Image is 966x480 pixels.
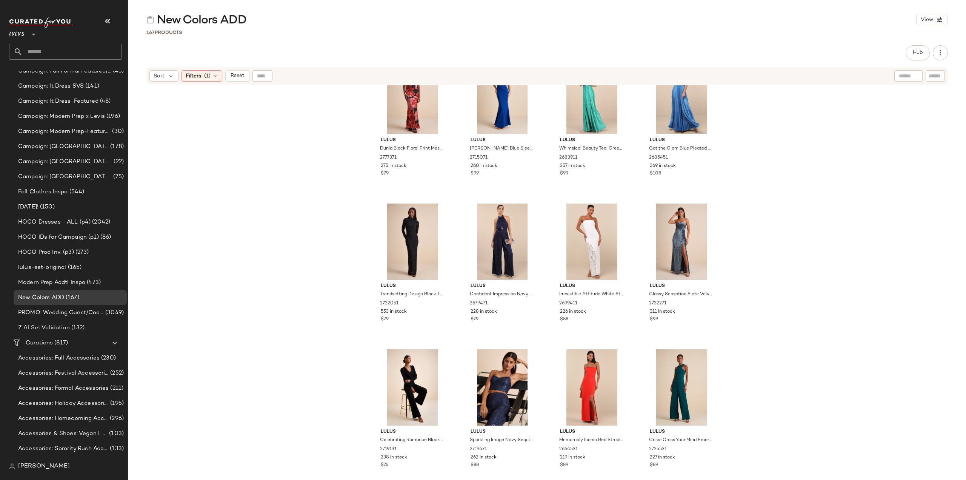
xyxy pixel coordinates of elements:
span: 167 [146,30,155,35]
span: Sort [154,72,165,80]
span: 2679471 [470,300,488,307]
span: (3049) [104,309,124,317]
button: Reset [225,70,249,82]
span: Got the Glam Blue Pleated Cutout Maxi Dress [649,145,713,152]
span: (195) [109,399,124,408]
span: Accessories & Shoes: Vegan Leather [18,429,108,438]
span: 2685451 [649,154,668,161]
span: Campaign: [GEOGRAPHIC_DATA]-SVS [18,173,112,181]
span: 219 in stock [560,454,585,461]
span: [PERSON_NAME] Blue Sleeveless Mermaid Maxi Dress [470,145,534,152]
span: Confident Impression Navy Satin Pleated Halter Jumpsuit [470,291,534,298]
span: Modern Prep Addtl Inspo [18,278,85,287]
span: (273) [74,248,89,257]
span: View [920,17,933,23]
span: lulus-set-original [18,263,66,272]
span: $99 [650,316,658,323]
span: (196) [105,112,120,121]
img: 12767901_2664531.jpg [554,349,630,426]
span: Lulus [471,429,534,435]
span: (252) [109,369,124,378]
span: Celebrating Romance Black Long Sleeve Wide-Leg Jumpsuit [380,437,444,444]
span: $99 [560,170,568,177]
span: (178) [109,142,124,151]
span: $88 [560,316,568,323]
span: Lulus [9,26,25,39]
span: Accessories: Homecoming Accessories [18,414,108,423]
span: $79 [471,316,478,323]
button: Hub [906,45,930,60]
span: New Colors ADD [157,13,246,28]
span: HOCO Dresses - ALL (p4) [18,218,91,227]
span: 275 in stock [381,163,406,170]
span: (2042) [91,218,110,227]
span: $99 [471,170,479,177]
span: Lulus [471,283,534,290]
span: Lulus [381,429,445,435]
span: $88 [471,462,479,469]
span: Accessories: Holiday Accessories [18,399,109,408]
span: Lulus [650,137,714,144]
span: Memorably Iconic Red Strapless Lace Bustier Maxi Dress [559,437,623,444]
span: Criss-Cross Your Mind Emerald Cross-Front Wide-Leg Jumpsuit [649,437,713,444]
span: 2664531 [559,446,578,453]
span: Sparkling Image Navy Sequin Two-Piece Jumpsuit [470,437,534,444]
span: Lulus [471,137,534,144]
span: Dunia Black Floral Print Mesh Off-the-Shoulder Maxi Dress [380,145,444,152]
span: Classy Sensation Slate Velvet Pleated Strapless Maxi Dress [649,291,713,298]
span: (30) [111,127,124,136]
span: $79 [381,316,389,323]
button: View [916,14,948,25]
span: 238 in stock [381,454,407,461]
span: 2683911 [559,154,577,161]
span: (165) [66,263,82,272]
span: Lulus [381,137,445,144]
span: Lulus [560,283,624,290]
span: (817) [53,339,68,347]
span: Whimsical Beauty Teal Green Satin Plisse Strapless Maxi Dress [559,145,623,152]
span: 2725531 [649,446,667,453]
span: (1) [204,72,211,80]
span: $89 [650,462,658,469]
span: Z AI Set Validation [18,324,70,332]
span: 2719471 [470,446,487,453]
span: Accessories: Sorority Rush Accessories [18,445,108,453]
img: 2732271_02_front_2025-09-10.jpg [644,204,720,280]
div: Products [146,29,182,37]
span: HOCO IDs for Campaign (p1) [18,233,99,242]
img: 2725531_01_hero_2025-08-19.jpg [644,349,720,426]
span: 227 in stock [650,454,675,461]
span: Accessories: Festival Accessories [18,369,109,378]
span: New Colors ADD [18,293,64,302]
span: Hub [912,50,923,56]
span: (86) [99,233,111,242]
span: PROMO: Wedding Guest/Cocktail/Formal [18,309,104,317]
span: 260 in stock [471,163,497,170]
span: Reset [230,73,244,79]
span: $89 [560,462,568,469]
span: $108 [650,170,661,177]
span: (43) [111,67,124,76]
span: Trendsetting Design Black Textured Long Sleeve Maxi Dress [380,291,444,298]
span: (103) [108,429,124,438]
span: Lulus [650,283,714,290]
span: Campaign: Modern Prep-Featured [18,127,111,136]
span: 2732271 [649,300,666,307]
span: 2715071 [470,154,488,161]
span: (133) [108,445,124,453]
span: (473) [85,278,101,287]
span: (132) [70,324,85,332]
img: svg%3e [146,16,154,23]
span: Accessories: Fall Accessories [18,354,100,363]
img: 2699411_02_front.jpg [554,204,630,280]
img: svg%3e [9,463,15,469]
span: 311 in stock [650,309,675,315]
span: (22) [112,157,124,166]
span: Irresistible Attitude White Strapless Lace Column Maxi Dress [559,291,623,298]
span: (48) [98,97,111,106]
span: 226 in stock [560,309,586,315]
span: HOCO Prod Inv. (p3) [18,248,74,257]
span: 369 in stock [650,163,676,170]
span: (141) [84,82,99,91]
span: (75) [112,173,124,181]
